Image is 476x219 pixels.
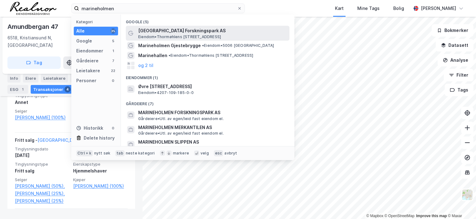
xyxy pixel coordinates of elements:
[138,27,287,34] span: [GEOGRAPHIC_DATA] Forskningspark AS
[84,134,115,142] div: Delete history
[37,137,100,143] a: [GEOGRAPHIC_DATA], 31/237
[138,34,221,39] span: Eiendom • Thormøhlens [STREET_ADDRESS]
[7,22,59,32] div: Amundbergan 47
[445,189,476,219] iframe: Chat Widget
[73,182,128,190] a: [PERSON_NAME] (100%)
[15,109,69,114] span: Selger
[138,138,287,146] span: MARINEHOLMEN SLIPPEN AS
[15,182,69,190] a: [PERSON_NAME] (50%),
[111,48,116,53] div: 1
[73,177,128,182] span: Kjøper
[70,74,94,83] div: Datasett
[76,20,118,24] div: Kategori
[41,74,68,83] div: Leietakere
[15,99,69,106] div: Annet
[115,150,125,156] div: tab
[169,53,253,58] span: Eiendom • Thormøhlens [STREET_ADDRESS]
[7,85,28,94] div: ESG
[76,47,103,55] div: Eiendommer
[76,150,93,156] div: Ctrl + k
[15,162,69,167] span: Tinglysningstype
[444,69,474,81] button: Filter
[111,38,116,43] div: 5
[461,189,473,201] img: Z
[138,90,194,95] span: Eiendom • 4207-109-185-0-0
[31,85,73,94] div: Transaksjoner
[94,151,111,156] div: nytt søk
[23,74,38,83] div: Eiere
[121,15,294,26] div: Google (5)
[121,96,294,108] div: Gårdeiere (7)
[76,27,85,35] div: Alle
[126,151,155,156] div: neste kategori
[138,131,224,136] span: Gårdeiere • Utl. av egen/leid fast eiendom el.
[111,58,116,63] div: 7
[15,136,100,146] div: Fritt salg -
[445,84,474,96] button: Tags
[76,57,99,65] div: Gårdeiere
[169,53,170,58] span: •
[138,109,287,116] span: MARINEHOLMEN FORSKNINGSPARK AS
[366,214,383,218] a: Mapbox
[121,70,294,82] div: Eiendommer (1)
[7,34,83,49] div: 6518, Kristiansund N, [GEOGRAPHIC_DATA]
[173,151,189,156] div: markere
[15,177,69,182] span: Selger
[73,167,128,175] div: Hjemmelshaver
[438,54,474,66] button: Analyse
[15,152,69,159] div: [DATE]
[385,214,415,218] a: OpenStreetMap
[138,124,287,131] span: MARINEHOLMEN MERKANTILEN AS
[79,4,237,13] input: Søk på adresse, matrikkel, gårdeiere, leietakere eller personer
[432,24,474,37] button: Bokmerker
[335,5,344,12] div: Kart
[202,43,204,48] span: •
[15,146,69,152] span: Tinglysningsdato
[7,56,61,69] button: Tag
[76,77,96,84] div: Personer
[15,190,69,197] a: [PERSON_NAME] (25%),
[224,151,237,156] div: avbryt
[10,2,56,15] img: realnor-logo.934646d98de889bb5806.png
[357,5,380,12] div: Mine Tags
[138,116,224,121] span: Gårdeiere • Utl. av egen/leid fast eiendom el.
[416,214,447,218] a: Improve this map
[111,78,116,83] div: 0
[64,86,71,92] div: 4
[76,67,100,74] div: Leietakere
[73,162,128,167] span: Eierskapstype
[201,151,209,156] div: velg
[20,86,26,92] div: 1
[15,197,69,205] a: [PERSON_NAME] (25%)
[214,150,223,156] div: esc
[138,83,287,90] span: Øvre [STREET_ADDRESS]
[111,29,116,34] div: 35
[202,43,274,48] span: Eiendom • 5006 [GEOGRAPHIC_DATA]
[138,52,167,59] span: Marinehallen
[138,62,153,69] button: og 2 til
[138,42,201,49] span: Marineholmen Gjestebrygge
[7,74,20,83] div: Info
[445,189,476,219] div: Kontrollprogram for chat
[76,124,103,132] div: Historikk
[111,68,116,73] div: 22
[421,5,456,12] div: [PERSON_NAME]
[15,114,69,121] a: [PERSON_NAME] (100%)
[111,126,116,131] div: 0
[393,5,404,12] div: Bolig
[76,37,92,45] div: Google
[436,39,474,51] button: Datasett
[15,167,69,175] div: Fritt salg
